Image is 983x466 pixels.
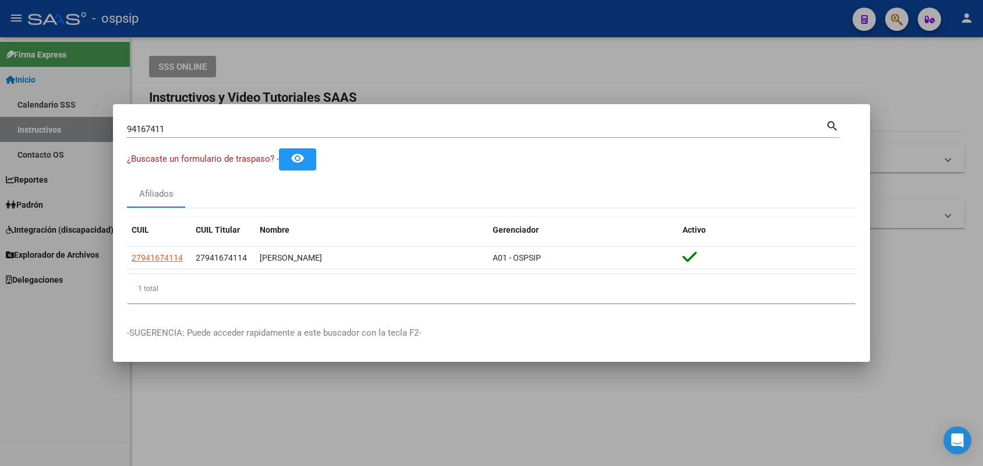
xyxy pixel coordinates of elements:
[826,118,839,132] mat-icon: search
[943,426,971,454] div: Open Intercom Messenger
[493,225,539,234] span: Gerenciador
[196,253,247,262] span: 27941674114
[132,253,183,262] span: 27941674114
[488,218,678,243] datatable-header-cell: Gerenciador
[255,218,488,243] datatable-header-cell: Nombre
[260,251,483,265] div: [PERSON_NAME]
[127,326,856,340] p: -SUGERENCIA: Puede acceder rapidamente a este buscador con la tecla F2-
[132,225,149,234] span: CUIL
[196,225,240,234] span: CUIL Titular
[493,253,541,262] span: A01 - OSPSIP
[127,274,856,303] div: 1 total
[191,218,255,243] datatable-header-cell: CUIL Titular
[260,225,289,234] span: Nombre
[139,187,174,200] div: Afiliados
[678,218,856,243] datatable-header-cell: Activo
[127,218,191,243] datatable-header-cell: CUIL
[683,225,706,234] span: Activo
[127,154,279,164] span: ¿Buscaste un formulario de traspaso? -
[291,152,305,166] mat-icon: remove_red_eye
